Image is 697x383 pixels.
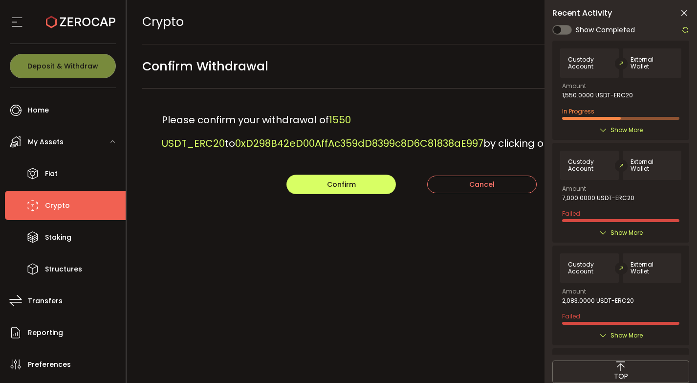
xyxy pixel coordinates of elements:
span: Recent Activity [552,9,612,17]
span: 0xD298B42eD00AffAc359dD8399c8D6C81838aE997 [235,136,483,150]
span: Preferences [28,358,71,372]
span: Home [28,103,49,117]
span: Crypto [142,13,184,30]
span: Transfers [28,294,63,308]
span: TOP [614,371,628,382]
span: Cancel [469,180,495,189]
span: by clicking on the link below. [483,136,622,150]
span: Fiat [45,167,58,181]
iframe: Chat Widget [648,336,697,383]
span: Structures [45,262,82,276]
span: Staking [45,230,71,245]
span: Crypto [45,199,70,213]
span: Please confirm your withdrawal of [162,113,329,127]
span: Deposit & Withdraw [27,63,98,69]
button: Cancel [427,176,537,193]
span: Reporting [28,326,63,340]
span: to [225,136,235,150]
button: Confirm [286,175,396,194]
button: Deposit & Withdraw [10,54,116,78]
span: My Assets [28,135,64,149]
span: Confirm [327,180,356,189]
span: Confirm Withdrawal [142,55,268,77]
